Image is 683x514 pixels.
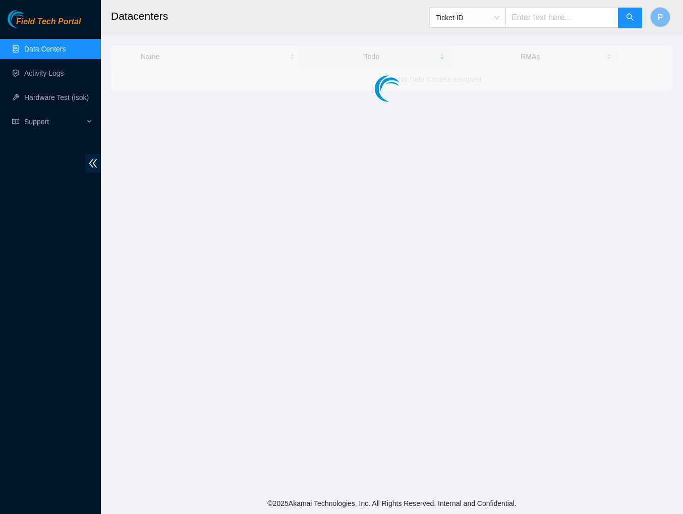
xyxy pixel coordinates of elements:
[8,10,51,28] img: Akamai Technologies
[85,154,101,173] span: double-left
[12,118,19,125] span: read
[24,93,89,101] a: Hardware Test (isok)
[436,10,499,25] span: Ticket ID
[618,8,642,28] button: search
[658,11,663,24] span: P
[24,69,64,77] a: Activity Logs
[650,7,670,27] button: P
[505,8,618,28] input: Enter text here...
[101,493,683,514] footer: © 2025 Akamai Technologies, Inc. All Rights Reserved. Internal and Confidential.
[16,17,81,27] span: Field Tech Portal
[24,45,66,53] a: Data Centers
[8,18,81,31] a: Akamai TechnologiesField Tech Portal
[626,13,634,23] span: search
[24,112,84,132] span: Support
